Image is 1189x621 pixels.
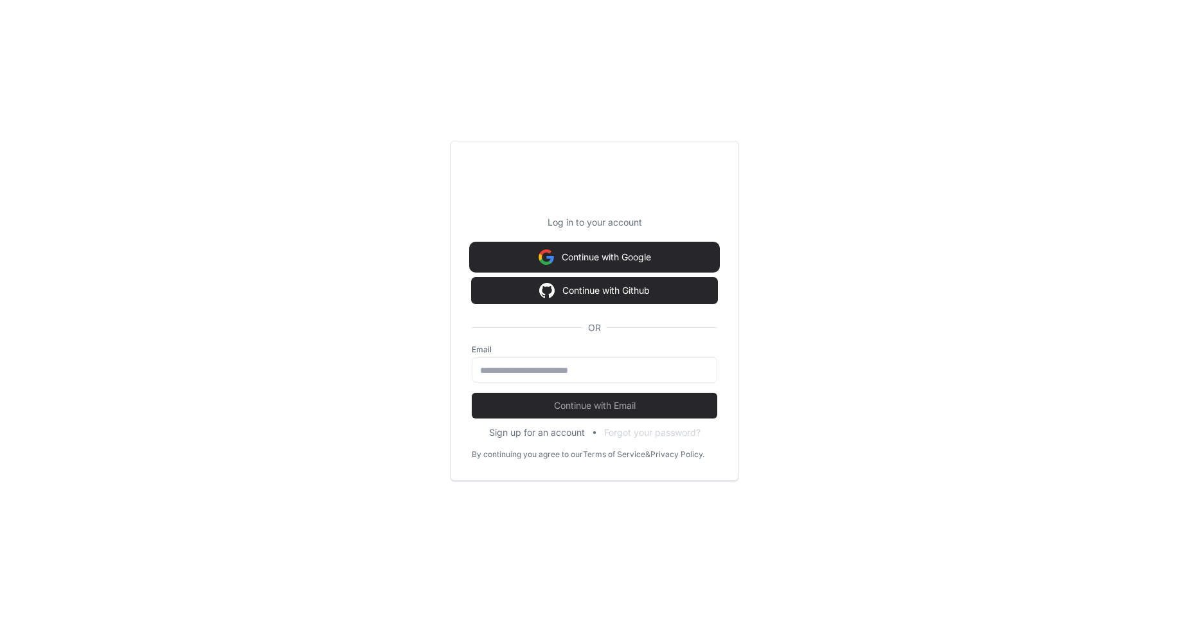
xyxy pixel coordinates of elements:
button: Forgot your password? [604,426,701,439]
p: Log in to your account [472,216,717,229]
button: Continue with Github [472,278,717,303]
button: Sign up for an account [489,426,585,439]
a: Privacy Policy. [650,449,704,460]
button: Continue with Google [472,244,717,270]
a: Terms of Service [583,449,645,460]
span: Continue with Email [472,399,717,412]
img: Sign in with google [539,278,555,303]
div: By continuing you agree to our [472,449,583,460]
img: Sign in with google [539,244,554,270]
div: & [645,449,650,460]
span: OR [583,321,606,334]
label: Email [472,345,717,355]
button: Continue with Email [472,393,717,419]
